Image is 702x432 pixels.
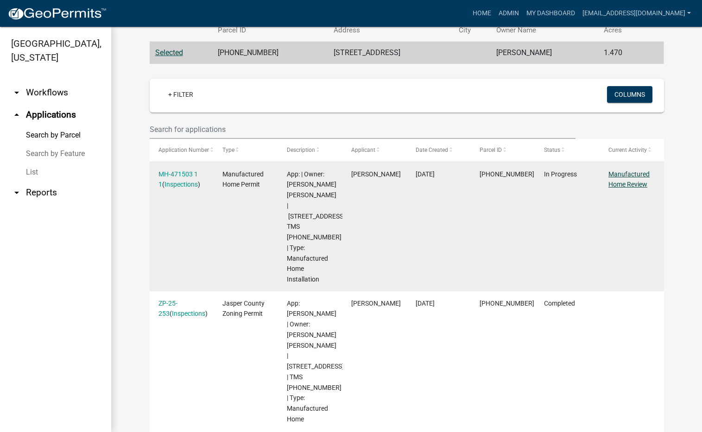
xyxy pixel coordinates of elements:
span: Type [222,147,234,153]
datatable-header-cell: Application Number [150,139,214,161]
button: Columns [607,86,652,103]
a: Inspections [172,310,205,317]
a: Admin [495,5,523,22]
a: Home [469,5,495,22]
td: [PHONE_NUMBER] [212,42,328,64]
a: Manufactured Home Review [608,170,650,188]
a: + Filter [161,86,201,103]
span: Current Activity [608,147,647,153]
datatable-header-cell: Current Activity [600,139,664,161]
th: Address [328,19,454,41]
span: Description [287,147,315,153]
a: Selected [155,48,183,57]
i: arrow_drop_up [11,109,22,120]
span: Applicant [351,147,375,153]
div: ( ) [158,169,205,190]
th: Owner Name [491,19,598,41]
i: arrow_drop_down [11,87,22,98]
a: My Dashboard [523,5,579,22]
span: Application Number [158,147,209,153]
td: [STREET_ADDRESS] [328,42,454,64]
span: WILLIAM STOCKTON [351,170,401,178]
span: Jasper County Zoning Permit [222,300,265,318]
span: Completed [544,300,575,307]
td: [PERSON_NAME] [491,42,598,64]
a: Inspections [164,181,198,188]
span: 08/30/2025 [416,170,435,178]
span: 060-00-04-001 [480,300,534,307]
td: 1.470 [598,42,646,64]
span: Status [544,147,560,153]
i: arrow_drop_down [11,187,22,198]
span: WILLIAM STOCKTON [351,300,401,307]
span: App: | Owner: WILLIAM DAVID STOCKTON | 396 STOCK FARM RD | TMS 060-00-04-001 | Type: Manufactured... [287,170,348,283]
datatable-header-cell: Status [535,139,600,161]
datatable-header-cell: Description [278,139,342,161]
th: City [453,19,491,41]
a: MH-471503 1 1 [158,170,198,188]
span: Manufactured Home Permit [222,170,264,188]
datatable-header-cell: Parcel ID [471,139,535,161]
span: 060-00-04-001 [480,170,534,178]
span: Parcel ID [480,147,502,153]
span: Date Created [416,147,448,153]
datatable-header-cell: Type [214,139,278,161]
span: 08/30/2025 [416,300,435,307]
th: Acres [598,19,646,41]
span: In Progress [544,170,577,178]
datatable-header-cell: Applicant [342,139,407,161]
th: Parcel ID [212,19,328,41]
div: ( ) [158,298,205,319]
datatable-header-cell: Date Created [407,139,471,161]
a: [EMAIL_ADDRESS][DOMAIN_NAME] [579,5,695,22]
a: ZP-25-253 [158,300,177,318]
span: App: William Stockton | Owner: WILLIAM DAVID STOCKTON | 396 STOCK FARM RD | TMS 060-00-04-001 | T... [287,300,344,423]
input: Search for applications [150,120,576,139]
